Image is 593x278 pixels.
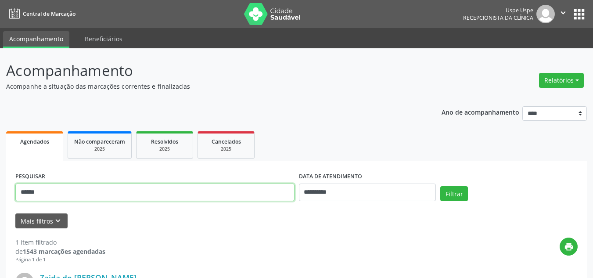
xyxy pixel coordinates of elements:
p: Acompanhamento [6,60,413,82]
span: Central de Marcação [23,10,75,18]
div: 2025 [143,146,187,152]
div: 1 item filtrado [15,238,105,247]
strong: 1543 marcações agendadas [23,247,105,256]
span: Resolvidos [151,138,178,145]
button:  [555,5,571,23]
label: DATA DE ATENDIMENTO [299,170,362,184]
div: 2025 [204,146,248,152]
p: Ano de acompanhamento [442,106,519,117]
a: Acompanhamento [3,31,69,48]
button: print [560,238,578,256]
span: Recepcionista da clínica [463,14,533,22]
a: Central de Marcação [6,7,75,21]
img: img [536,5,555,23]
div: de [15,247,105,256]
i:  [558,8,568,18]
button: apps [571,7,587,22]
i: print [564,242,574,252]
a: Beneficiários [79,31,129,47]
p: Acompanhe a situação das marcações correntes e finalizadas [6,82,413,91]
div: Uspe Uspe [463,7,533,14]
button: Mais filtroskeyboard_arrow_down [15,213,68,229]
span: Não compareceram [74,138,125,145]
span: Cancelados [212,138,241,145]
i: keyboard_arrow_down [53,216,63,226]
div: 2025 [74,146,125,152]
div: Página 1 de 1 [15,256,105,264]
span: Agendados [20,138,49,145]
button: Filtrar [440,186,468,201]
label: PESQUISAR [15,170,45,184]
button: Relatórios [539,73,584,88]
